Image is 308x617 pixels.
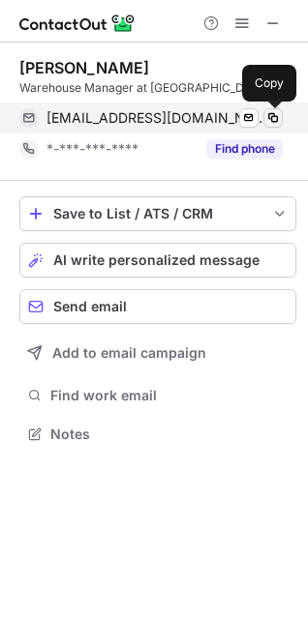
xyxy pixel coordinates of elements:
span: AI write personalized message [53,252,260,268]
button: Find work email [19,382,296,409]
span: Send email [53,299,127,314]
button: Reveal Button [206,139,283,159]
span: [EMAIL_ADDRESS][DOMAIN_NAME] [46,109,268,127]
button: save-profile-one-click [19,196,296,231]
div: [PERSON_NAME] [19,58,149,77]
button: Add to email campaign [19,336,296,370]
span: Find work email [50,387,289,404]
span: Notes [50,426,289,443]
span: Add to email campaign [52,345,206,361]
div: Warehouse Manager at [GEOGRAPHIC_DATA] [19,79,296,97]
button: AI write personalized message [19,243,296,278]
div: Save to List / ATS / CRM [53,206,262,221]
button: Notes [19,421,296,448]
button: Send email [19,289,296,324]
img: ContactOut v5.3.10 [19,12,136,35]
